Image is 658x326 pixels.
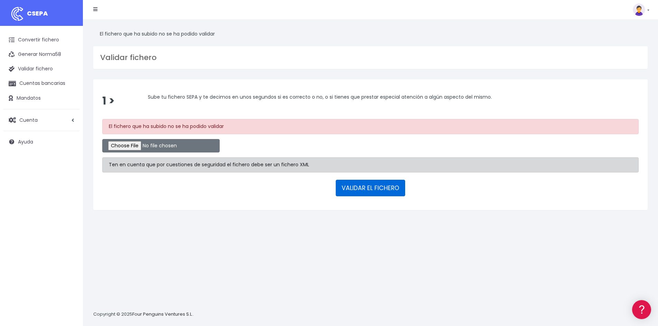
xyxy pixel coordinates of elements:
[7,59,131,69] a: Información general
[7,98,131,109] a: Problemas habituales
[7,176,131,187] a: API
[7,148,131,159] a: General
[3,76,79,91] a: Cuentas bancarias
[7,185,131,197] button: Contáctanos
[93,311,194,318] p: Copyright © 2025 .
[148,93,492,100] span: Sube tu fichero SEPA y te decimos en unos segundos si es correcto o no, o si tienes que prestar e...
[633,3,645,16] img: profile
[3,62,79,76] a: Validar fichero
[7,137,131,144] div: Facturación
[102,157,639,172] div: Ten en cuenta que por cuestiones de seguridad el fichero debe ser un fichero XML
[7,48,131,55] div: Información general
[336,180,405,196] button: VALIDAR EL FICHERO
[3,91,79,106] a: Mandatos
[3,33,79,47] a: Convertir fichero
[19,116,38,123] span: Cuenta
[100,53,641,62] h3: Validar fichero
[9,5,26,22] img: logo
[7,76,131,83] div: Convertir ficheros
[95,199,133,205] a: POWERED BY ENCHANT
[102,93,115,108] span: 1 >
[3,113,79,127] a: Cuenta
[7,119,131,130] a: Perfiles de empresas
[132,311,193,317] a: Four Penguins Ventures S.L.
[93,26,648,41] div: El fichero que ha subido no se ha podido validar
[3,135,79,149] a: Ayuda
[27,9,48,18] span: CSEPA
[102,119,639,134] div: El fichero que ha subido no se ha podido validar
[18,138,33,145] span: Ayuda
[7,87,131,98] a: Formatos
[3,47,79,62] a: Generar Norma58
[7,109,131,119] a: Videotutoriales
[7,166,131,172] div: Programadores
